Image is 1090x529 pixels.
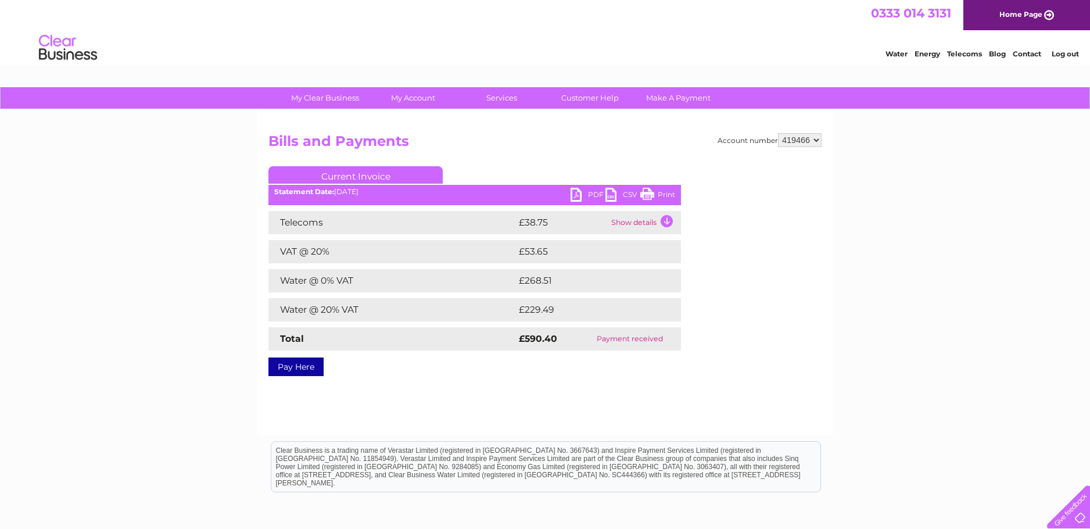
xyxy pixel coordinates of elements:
a: Telecoms [947,49,982,58]
td: Payment received [579,327,681,351]
a: Blog [989,49,1006,58]
a: Customer Help [542,87,638,109]
td: £229.49 [516,298,661,321]
a: Current Invoice [268,166,443,184]
a: Contact [1013,49,1041,58]
a: Print [640,188,675,205]
div: [DATE] [268,188,681,196]
a: Make A Payment [630,87,726,109]
a: Energy [915,49,940,58]
strong: Total [280,333,304,344]
a: CSV [605,188,640,205]
h2: Bills and Payments [268,133,822,155]
td: VAT @ 20% [268,240,516,263]
img: logo.png [38,30,98,66]
td: £268.51 [516,269,659,292]
a: Water [885,49,908,58]
td: Water @ 20% VAT [268,298,516,321]
td: Water @ 0% VAT [268,269,516,292]
a: Pay Here [268,358,324,376]
a: Log out [1052,49,1079,58]
a: Services [454,87,550,109]
td: £38.75 [516,211,608,234]
td: Telecoms [268,211,516,234]
b: Statement Date: [274,187,334,196]
div: Clear Business is a trading name of Verastar Limited (registered in [GEOGRAPHIC_DATA] No. 3667643... [271,6,820,56]
strong: £590.40 [519,333,557,344]
a: My Clear Business [277,87,373,109]
td: Show details [608,211,681,234]
a: 0333 014 3131 [871,6,951,20]
a: PDF [571,188,605,205]
td: £53.65 [516,240,657,263]
a: My Account [365,87,461,109]
div: Account number [718,133,822,147]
